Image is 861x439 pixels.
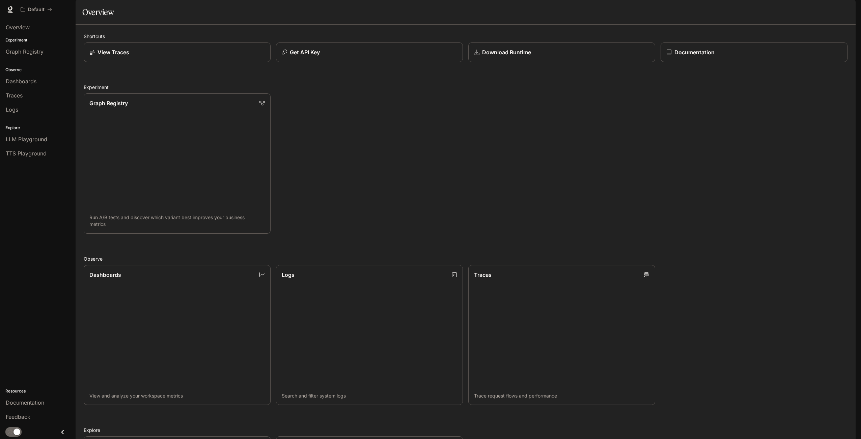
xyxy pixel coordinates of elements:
[84,265,271,405] a: DashboardsView and analyze your workspace metrics
[28,7,45,12] p: Default
[84,255,848,262] h2: Observe
[474,271,492,279] p: Traces
[661,42,848,62] a: Documentation
[482,48,531,56] p: Download Runtime
[89,271,121,279] p: Dashboards
[474,392,649,399] p: Trace request flows and performance
[468,42,655,62] a: Download Runtime
[282,271,295,279] p: Logs
[84,93,271,234] a: Graph RegistryRun A/B tests and discover which variant best improves your business metrics
[674,48,715,56] p: Documentation
[290,48,320,56] p: Get API Key
[84,84,848,91] h2: Experiment
[82,5,114,19] h1: Overview
[84,33,848,40] h2: Shortcuts
[84,42,271,62] a: View Traces
[98,48,129,56] p: View Traces
[89,392,265,399] p: View and analyze your workspace metrics
[84,427,848,434] h2: Explore
[89,99,128,107] p: Graph Registry
[276,265,463,405] a: LogsSearch and filter system logs
[89,214,265,228] p: Run A/B tests and discover which variant best improves your business metrics
[468,265,655,405] a: TracesTrace request flows and performance
[18,3,55,16] button: All workspaces
[276,42,463,62] button: Get API Key
[282,392,457,399] p: Search and filter system logs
